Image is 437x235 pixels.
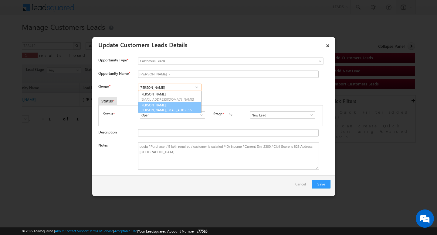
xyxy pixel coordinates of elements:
a: Show All Items [193,84,200,90]
label: Owner [98,84,110,89]
input: Type to Search [138,84,202,91]
input: Type to Search [140,111,205,119]
label: Status [103,111,113,117]
label: Description [98,130,117,134]
span: © 2025 LeadSquared | | | | | [22,228,207,234]
label: Stage [213,111,222,117]
a: Acceptable Use [114,229,137,233]
button: Save [312,180,330,188]
a: Show All Items [306,112,314,118]
div: Chat with us now [32,32,102,40]
a: Cancel [295,180,309,192]
textarea: Type your message and hit 'Enter' [8,56,111,182]
em: Start Chat [83,187,110,195]
a: × [323,39,333,50]
a: Show All Items [196,112,204,118]
a: Contact Support [65,229,89,233]
div: Status [98,97,117,105]
a: Terms of Service [90,229,113,233]
span: 77516 [198,229,207,233]
span: [PERSON_NAME][EMAIL_ADDRESS][PERSON_NAME][DOMAIN_NAME] [141,108,195,112]
a: [PERSON_NAME] [138,91,201,102]
label: Notes [98,143,108,147]
a: Update Customers Leads Details [98,40,188,49]
span: Opportunity Type [98,57,127,63]
span: Customers Leads [138,58,299,64]
span: Your Leadsquared Account Number is [138,229,207,233]
span: [EMAIL_ADDRESS][DOMAIN_NAME] [141,97,195,102]
a: Customers Leads [138,57,324,65]
input: Type to Search [250,111,315,119]
a: About [55,229,64,233]
label: Opportunity Name [98,71,130,76]
div: Minimize live chat window [100,3,114,18]
img: d_60004797649_company_0_60004797649 [10,32,25,40]
a: [PERSON_NAME] [138,102,202,113]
